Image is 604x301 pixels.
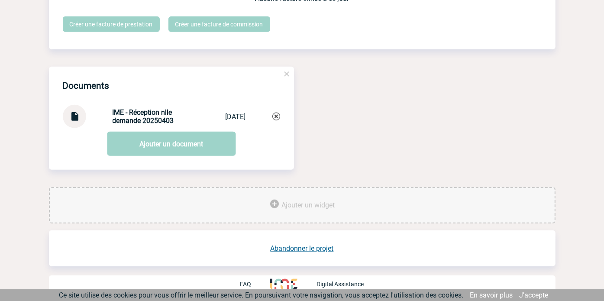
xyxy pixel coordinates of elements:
[271,244,334,252] a: Abandonner le projet
[317,281,364,288] p: Digital Assistance
[59,291,464,299] span: Ce site utilise des cookies pour vous offrir le meilleur service. En poursuivant votre navigation...
[270,279,297,289] img: http://www.idealmeetingsevents.fr/
[49,187,556,223] div: Ajouter des outils d'aide à la gestion de votre événement
[226,113,246,121] div: [DATE]
[63,81,110,91] h4: Documents
[520,291,549,299] a: J'accepte
[281,201,335,209] span: Ajouter un widget
[113,108,174,125] strong: IME - Réception nlle demande 20250403
[168,16,270,32] a: Créer une facture de commission
[272,113,280,120] img: Supprimer
[63,16,160,32] a: Créer une facture de prestation
[470,291,513,299] a: En savoir plus
[240,280,270,288] a: FAQ
[283,70,291,78] img: close.png
[240,281,251,288] p: FAQ
[107,132,236,156] a: Ajouter un document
